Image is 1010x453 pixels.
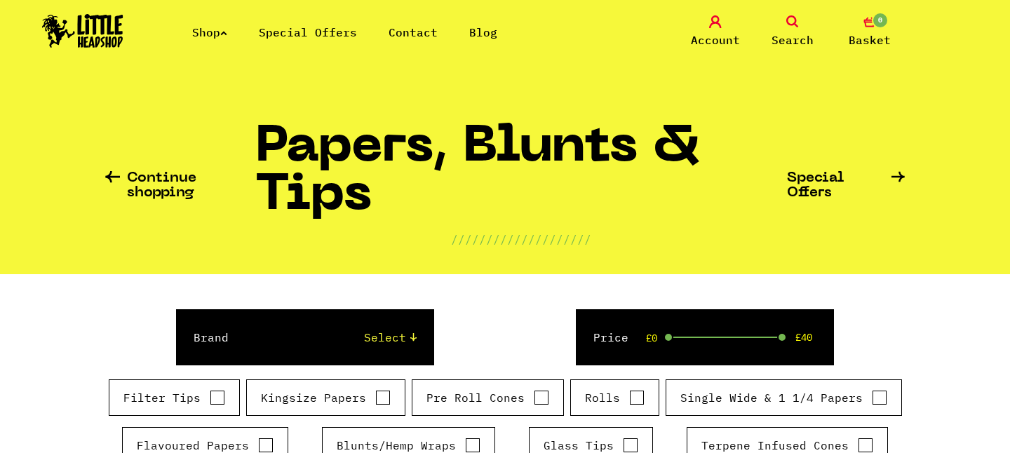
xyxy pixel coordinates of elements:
p: //////////////////// [451,231,591,248]
a: Continue shopping [105,171,255,201]
a: Contact [389,25,438,39]
span: £0 [646,332,657,344]
span: £40 [795,332,812,343]
a: 0 Basket [835,15,905,48]
span: 0 [872,12,889,29]
img: Little Head Shop Logo [42,14,123,48]
a: Search [757,15,828,48]
label: Single Wide & 1 1/4 Papers [680,389,887,406]
label: Kingsize Papers [261,389,391,406]
span: Account [691,32,740,48]
span: Search [772,32,814,48]
label: Price [593,329,628,346]
a: Blog [469,25,497,39]
label: Pre Roll Cones [426,389,549,406]
a: Shop [192,25,227,39]
label: Brand [194,329,229,346]
label: Filter Tips [123,389,225,406]
a: Special Offers [259,25,357,39]
a: Special Offers [787,171,905,201]
h1: Papers, Blunts & Tips [255,124,788,231]
label: Rolls [585,389,645,406]
span: Basket [849,32,891,48]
